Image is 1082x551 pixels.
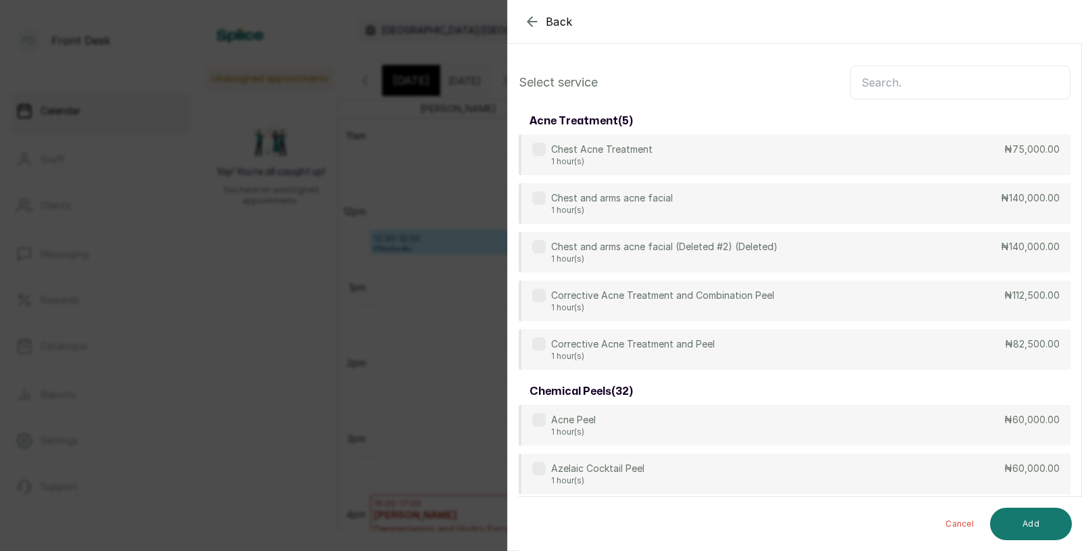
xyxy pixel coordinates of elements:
span: Back [546,14,573,30]
p: Chest and arms acne facial [551,191,673,205]
p: ₦140,000.00 [1001,240,1060,254]
p: Chest Acne Treatment [551,143,653,156]
p: 1 hour(s) [551,156,653,167]
p: Corrective Acne Treatment and Combination Peel [551,289,774,302]
p: 1 hour(s) [551,205,673,216]
p: Corrective Acne Treatment and Peel [551,337,715,351]
p: 1 hour(s) [551,351,715,362]
p: 1 hour(s) [551,254,778,264]
button: Back [524,14,573,30]
input: Search. [850,66,1071,99]
button: Cancel [935,508,985,540]
p: ₦75,000.00 [1004,143,1060,156]
p: Acne Peel [551,413,596,427]
button: Add [990,508,1072,540]
p: ₦82,500.00 [1005,337,1060,351]
p: Chest and arms acne facial (Deleted #2) (Deleted) [551,240,778,254]
p: 1 hour(s) [551,427,596,437]
p: Select service [519,73,598,92]
p: 1 hour(s) [551,302,774,313]
p: Azelaic Cocktail Peel [551,462,644,475]
p: ₦112,500.00 [1004,289,1060,302]
p: ₦60,000.00 [1004,413,1060,427]
h3: acne treatment ( 5 ) [530,113,633,129]
h3: chemical peels ( 32 ) [530,383,633,400]
p: ₦140,000.00 [1001,191,1060,205]
p: ₦60,000.00 [1004,462,1060,475]
p: 1 hour(s) [551,475,644,486]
